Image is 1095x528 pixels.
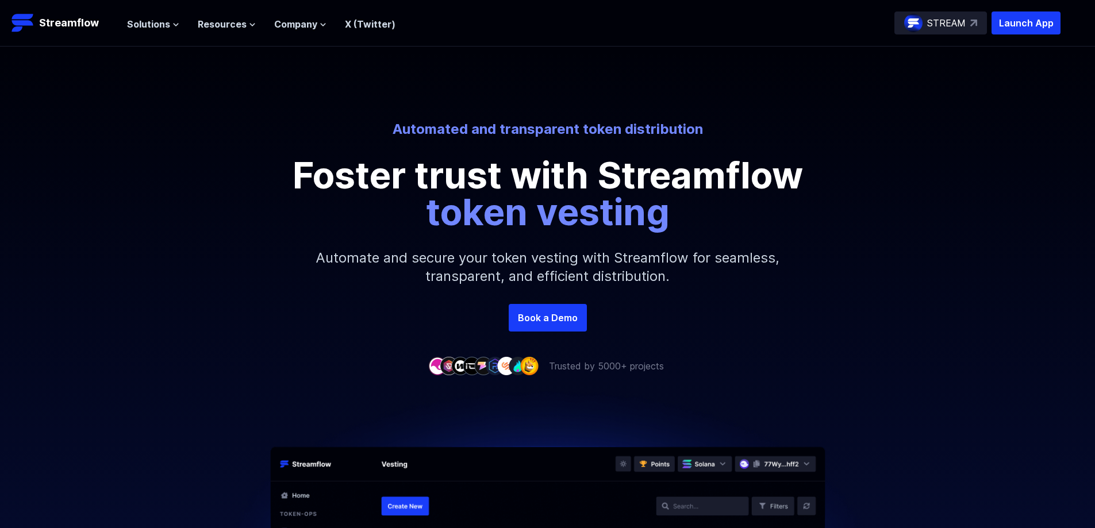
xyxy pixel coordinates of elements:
span: Solutions [127,17,170,31]
span: token vesting [426,190,670,234]
img: company-8 [509,357,527,375]
img: company-5 [474,357,493,375]
button: Company [274,17,326,31]
span: Company [274,17,317,31]
p: Automated and transparent token distribution [229,120,866,138]
a: STREAM [894,11,987,34]
p: Trusted by 5000+ projects [549,359,664,373]
img: company-2 [440,357,458,375]
img: Streamflow Logo [11,11,34,34]
button: Launch App [992,11,1061,34]
img: top-right-arrow.svg [970,20,977,26]
img: company-9 [520,357,539,375]
p: STREAM [927,16,966,30]
span: Resources [198,17,247,31]
p: Automate and secure your token vesting with Streamflow for seamless, transparent, and efficient d... [301,230,795,304]
p: Foster trust with Streamflow [289,157,806,230]
a: Streamflow [11,11,116,34]
img: company-1 [428,357,447,375]
img: streamflow-logo-circle.png [904,14,923,32]
button: Resources [198,17,256,31]
p: Streamflow [39,15,99,31]
img: company-7 [497,357,516,375]
img: company-4 [463,357,481,375]
img: company-6 [486,357,504,375]
img: company-3 [451,357,470,375]
a: X (Twitter) [345,18,395,30]
button: Solutions [127,17,179,31]
a: Book a Demo [509,304,587,332]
